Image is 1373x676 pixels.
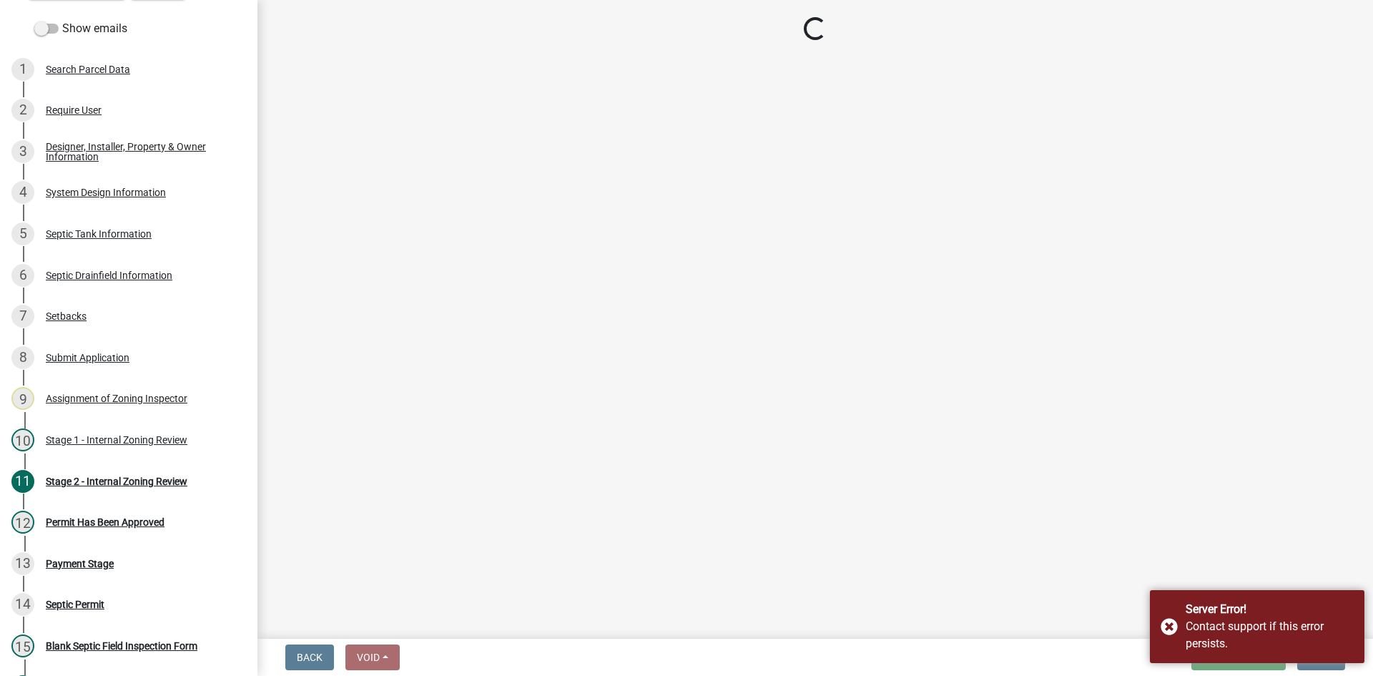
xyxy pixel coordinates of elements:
div: 7 [11,305,34,328]
div: Require User [46,105,102,115]
div: System Design Information [46,187,166,197]
div: Contact support if this error persists. [1186,618,1354,652]
div: Assignment of Zoning Inspector [46,393,187,403]
div: Submit Application [46,353,129,363]
div: Septic Permit [46,599,104,609]
label: Show emails [34,20,127,37]
span: Back [297,652,323,663]
div: 10 [11,428,34,451]
div: Search Parcel Data [46,64,130,74]
div: 4 [11,181,34,204]
div: 11 [11,470,34,493]
div: Stage 2 - Internal Zoning Review [46,476,187,486]
div: 6 [11,264,34,287]
div: Blank Septic Field Inspection Form [46,641,197,651]
button: Void [345,645,400,670]
div: 9 [11,387,34,410]
div: Designer, Installer, Property & Owner Information [46,142,235,162]
div: Septic Tank Information [46,229,152,239]
div: 12 [11,511,34,534]
div: 5 [11,222,34,245]
div: 3 [11,140,34,163]
div: Permit Has Been Approved [46,517,164,527]
div: 15 [11,635,34,657]
div: Setbacks [46,311,87,321]
div: 2 [11,99,34,122]
div: 8 [11,346,34,369]
div: Payment Stage [46,559,114,569]
div: 13 [11,552,34,575]
div: Septic Drainfield Information [46,270,172,280]
button: Back [285,645,334,670]
div: 1 [11,58,34,81]
div: 14 [11,593,34,616]
span: Void [357,652,380,663]
div: Server Error! [1186,601,1354,618]
div: Stage 1 - Internal Zoning Review [46,435,187,445]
